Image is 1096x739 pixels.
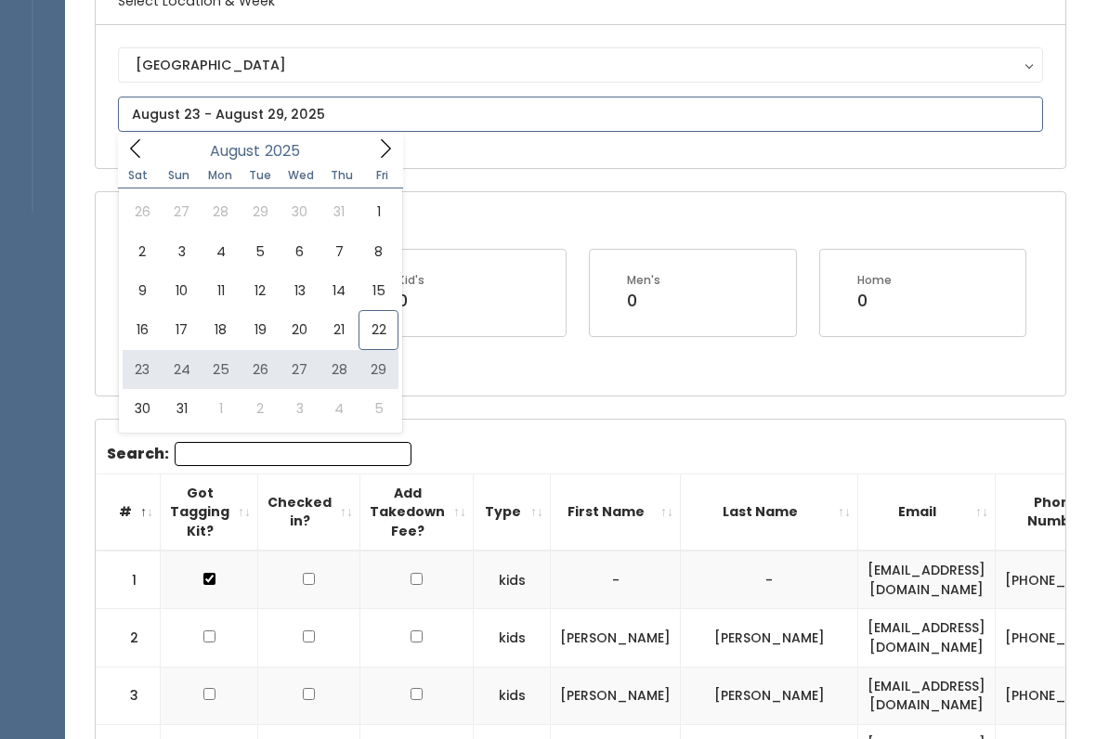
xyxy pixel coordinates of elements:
span: Mon [200,170,241,181]
span: August 15, 2025 [359,271,398,310]
div: Home [857,272,892,289]
div: 0 [627,289,660,313]
td: kids [474,609,551,667]
span: July 26, 2025 [123,192,162,231]
td: [PERSON_NAME] [551,667,681,724]
div: [GEOGRAPHIC_DATA] [136,55,1025,75]
span: August 24, 2025 [162,350,201,389]
span: August [210,144,260,159]
span: July 31, 2025 [320,192,359,231]
span: July 28, 2025 [202,192,241,231]
span: August 5, 2025 [241,232,280,271]
td: [PERSON_NAME] [681,667,858,724]
span: August 31, 2025 [162,389,201,428]
span: August 1, 2025 [359,192,398,231]
th: Type: activate to sort column ascending [474,473,551,551]
span: July 29, 2025 [241,192,280,231]
span: August 18, 2025 [202,310,241,349]
input: August 23 - August 29, 2025 [118,97,1043,132]
span: September 2, 2025 [241,389,280,428]
span: August 28, 2025 [320,350,359,389]
div: Men's [627,272,660,289]
span: August 30, 2025 [123,389,162,428]
span: Sun [159,170,200,181]
div: 0 [398,289,424,313]
td: 1 [96,551,161,609]
span: August 29, 2025 [359,350,398,389]
span: Thu [321,170,362,181]
span: August 10, 2025 [162,271,201,310]
th: Checked in?: activate to sort column ascending [258,473,360,551]
span: July 27, 2025 [162,192,201,231]
td: [PERSON_NAME] [551,609,681,667]
span: August 3, 2025 [162,232,201,271]
div: 0 [857,289,892,313]
input: Search: [175,442,411,466]
span: September 3, 2025 [281,389,320,428]
span: September 5, 2025 [359,389,398,428]
th: First Name: activate to sort column ascending [551,473,681,551]
span: Tue [240,170,281,181]
span: August 25, 2025 [202,350,241,389]
span: August 23, 2025 [123,350,162,389]
span: Wed [281,170,321,181]
span: July 30, 2025 [281,192,320,231]
span: August 6, 2025 [281,232,320,271]
label: Search: [107,442,411,466]
td: 3 [96,667,161,724]
span: August 13, 2025 [281,271,320,310]
span: August 4, 2025 [202,232,241,271]
td: kids [474,551,551,609]
span: August 26, 2025 [241,350,280,389]
td: [EMAIL_ADDRESS][DOMAIN_NAME] [858,667,996,724]
span: August 11, 2025 [202,271,241,310]
span: August 19, 2025 [241,310,280,349]
span: August 2, 2025 [123,232,162,271]
span: August 16, 2025 [123,310,162,349]
td: [EMAIL_ADDRESS][DOMAIN_NAME] [858,551,996,609]
span: August 22, 2025 [359,310,398,349]
span: September 1, 2025 [202,389,241,428]
span: Sat [118,170,159,181]
span: August 27, 2025 [281,350,320,389]
td: [EMAIL_ADDRESS][DOMAIN_NAME] [858,609,996,667]
span: August 9, 2025 [123,271,162,310]
span: September 4, 2025 [320,389,359,428]
span: Fri [362,170,403,181]
th: Email: activate to sort column ascending [858,473,996,551]
span: August 21, 2025 [320,310,359,349]
th: Last Name: activate to sort column ascending [681,473,858,551]
th: #: activate to sort column descending [96,473,161,551]
td: - [681,551,858,609]
th: Add Takedown Fee?: activate to sort column ascending [360,473,474,551]
input: Year [260,139,316,162]
span: August 17, 2025 [162,310,201,349]
span: August 7, 2025 [320,232,359,271]
td: kids [474,667,551,724]
span: August 12, 2025 [241,271,280,310]
th: Got Tagging Kit?: activate to sort column ascending [161,473,258,551]
button: [GEOGRAPHIC_DATA] [118,47,1043,83]
span: August 14, 2025 [320,271,359,310]
span: August 8, 2025 [359,232,398,271]
span: August 20, 2025 [281,310,320,349]
td: 2 [96,609,161,667]
td: [PERSON_NAME] [681,609,858,667]
div: Kid's [398,272,424,289]
td: - [551,551,681,609]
